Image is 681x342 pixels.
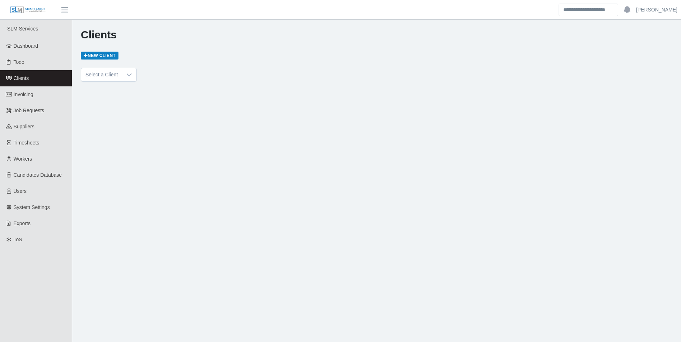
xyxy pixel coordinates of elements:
span: Select a Client [81,68,122,81]
span: Exports [14,220,31,226]
span: System Settings [14,204,50,210]
span: Timesheets [14,140,39,146]
a: [PERSON_NAME] [636,6,677,14]
span: Users [14,188,27,194]
span: Clients [14,75,29,81]
h1: Clients [81,28,672,41]
input: Search [559,4,618,16]
span: Suppliers [14,124,34,129]
span: Invoicing [14,91,33,97]
span: Workers [14,156,32,162]
span: Job Requests [14,108,45,113]
span: Dashboard [14,43,38,49]
span: Candidates Database [14,172,62,178]
span: SLM Services [7,26,38,32]
span: Todo [14,59,24,65]
span: ToS [14,237,22,242]
img: SLM Logo [10,6,46,14]
a: New Client [81,52,118,60]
